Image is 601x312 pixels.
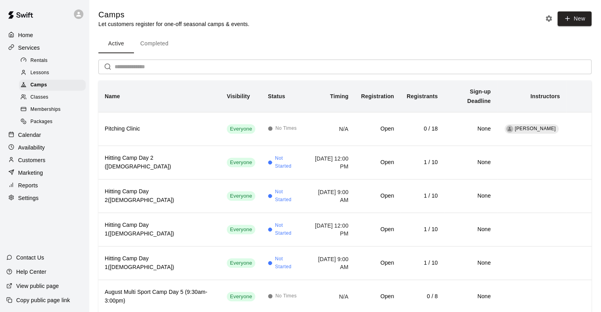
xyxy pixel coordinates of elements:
a: Memberships [19,104,89,116]
p: Availability [18,144,45,151]
span: Everyone [227,260,255,267]
b: Visibility [227,93,250,99]
p: Help Center [16,268,46,276]
h6: 1 / 10 [407,259,438,267]
span: Not Started [275,188,299,204]
td: [DATE] 9:00 AM [305,246,355,280]
h6: Hitting Camp Day 1([DEMOGRAPHIC_DATA]) [105,221,214,238]
a: Settings [6,192,83,204]
span: Everyone [227,159,255,166]
p: View public page [16,282,59,290]
a: Availability [6,142,83,153]
a: Rentals [19,54,89,67]
div: Rentals [19,55,86,66]
p: Marketing [18,169,43,177]
h6: None [450,158,491,167]
b: Registration [361,93,394,99]
span: Camps [30,81,47,89]
h6: Open [361,259,394,267]
b: Name [105,93,120,99]
div: Camps [19,80,86,91]
a: Packages [19,116,89,128]
span: Classes [30,93,48,101]
span: Everyone [227,125,255,133]
h6: August Multi Sport Camp Day 5 (9:30am-3:00pm) [105,288,214,305]
div: Packages [19,116,86,127]
a: Lessons [19,67,89,79]
td: [DATE] 9:00 AM [305,179,355,213]
p: Copy public page link [16,296,70,304]
a: Home [6,29,83,41]
span: Everyone [227,293,255,301]
b: Timing [330,93,349,99]
h6: Hitting Camp Day 2 ([DEMOGRAPHIC_DATA]) [105,154,214,171]
h6: Open [361,158,394,167]
span: Rentals [30,57,48,65]
div: This service is visible to all of your customers [227,191,255,201]
h6: None [450,292,491,301]
span: [PERSON_NAME] [515,126,556,131]
span: No Times [275,125,297,133]
h6: Pitching Clinic [105,125,214,133]
div: Classes [19,92,86,103]
td: N/A [305,112,355,146]
p: Services [18,44,40,52]
td: [DATE] 12:00 PM [305,213,355,246]
span: Not Started [275,155,299,170]
a: Services [6,42,83,54]
a: New [555,15,592,22]
span: Packages [30,118,53,126]
a: Classes [19,92,89,104]
p: Settings [18,194,39,202]
button: Camp settings [543,13,555,24]
span: Not Started [275,222,299,237]
p: Reports [18,181,38,189]
div: Lessons [19,67,86,78]
h5: Camps [98,9,249,20]
a: Marketing [6,167,83,179]
span: No Times [275,292,297,300]
p: Contact Us [16,254,44,262]
h6: None [450,259,491,267]
b: Status [268,93,285,99]
div: Memberships [19,104,86,115]
h6: Open [361,225,394,234]
b: Sign-up Deadline [467,88,491,104]
a: Customers [6,154,83,166]
span: Everyone [227,226,255,234]
div: This service is visible to all of your customers [227,258,255,268]
h6: Hitting Camp Day 2([DEMOGRAPHIC_DATA]) [105,187,214,205]
h6: 0 / 18 [407,125,438,133]
div: This service is visible to all of your customers [227,124,255,134]
div: This service is visible to all of your customers [227,158,255,167]
h6: Open [361,292,394,301]
h6: None [450,192,491,200]
h6: 1 / 10 [407,158,438,167]
b: Registrants [407,93,438,99]
button: New [558,11,592,26]
h6: 0 / 8 [407,292,438,301]
div: Nic Luc [506,125,513,133]
h6: Open [361,125,394,133]
a: Calendar [6,129,83,141]
div: Reports [6,179,83,191]
p: Customers [18,156,45,164]
button: Completed [134,34,175,53]
div: This service is visible to all of your customers [227,225,255,234]
a: Camps [19,79,89,92]
h6: None [450,125,491,133]
span: Memberships [30,106,60,114]
p: Calendar [18,131,41,139]
h6: Hitting Camp Day 1([DEMOGRAPHIC_DATA]) [105,254,214,272]
div: This service is visible to all of your customers [227,292,255,301]
h6: None [450,225,491,234]
span: Lessons [30,69,49,77]
span: Not Started [275,255,299,271]
td: [DATE] 12:00 PM [305,146,355,179]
